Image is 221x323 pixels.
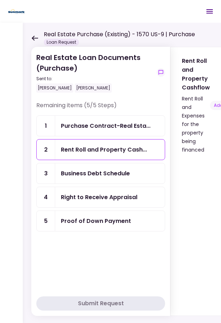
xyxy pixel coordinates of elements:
a: 2Rent Roll and Property Cashflow [36,139,165,160]
button: Submit Request [36,296,165,311]
div: Sent to: [36,76,154,82]
button: show-messages [157,68,165,77]
div: 1 [37,116,55,136]
div: Proof of Down Payment [61,217,131,225]
div: [PERSON_NAME] [75,83,112,93]
a: 4Right to Receive Appraisal [36,187,165,208]
h1: Real Estate Purchase (Existing) - 1570 US-9 | Purchase [44,30,195,39]
div: 3 [37,163,55,184]
button: Open menu [201,3,218,20]
div: Purchase Contract-Real Estate [61,121,151,130]
div: 5 [37,211,55,231]
div: Rent Roll and Expenses for the property being financed [182,94,210,154]
div: Remaining items (5/5 Steps) [36,101,165,115]
div: Real Estate Loan Documents (Purchase) [36,52,154,93]
div: Rent Roll and Property Cashflow [61,145,147,154]
div: 2 [37,139,55,160]
a: 5Proof of Down Payment [36,210,165,231]
a: 1Purchase Contract-Real Estate [36,115,165,136]
img: Partner icon [7,6,26,17]
div: Business Debt Schedule [61,169,130,178]
div: [PERSON_NAME] [36,83,73,93]
div: Right to Receive Appraisal [61,193,137,202]
iframe: jotform-iframe [182,165,216,313]
div: Rent Roll and Property Cashflow [182,56,210,92]
div: 4 [37,187,55,207]
a: 3Business Debt Schedule [36,163,165,184]
div: Submit Request [78,299,124,308]
div: Loan Request [44,39,79,46]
